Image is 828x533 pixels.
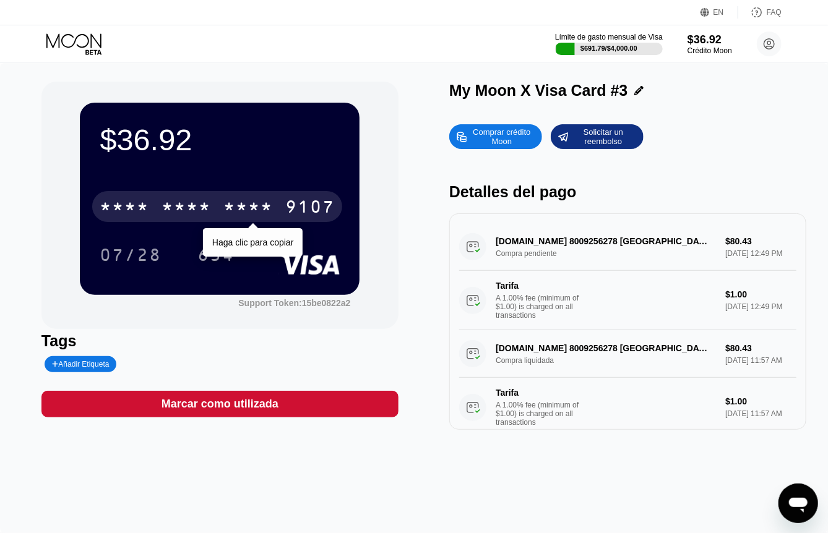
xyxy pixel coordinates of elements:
[41,391,399,417] div: Marcar como utilizada
[688,33,732,55] div: $36.92Crédito Moon
[580,45,637,52] div: $691.79 / $4,000.00
[162,397,278,411] div: Marcar como utilizada
[725,289,796,299] div: $1.00
[212,237,294,247] div: Haga clic para copiar
[459,378,796,437] div: TarifaA 1.00% fee (minimum of $1.00) is charged on all transactions$1.00[DATE] 11:57 AM
[52,360,110,369] div: Añadir Etiqueta
[555,33,663,55] div: Límite de gasto mensual de Visa$691.79/$4,000.00
[701,6,738,19] div: EN
[688,46,732,55] div: Crédito Moon
[45,356,117,372] div: Añadir Etiqueta
[725,409,796,418] div: [DATE] 11:57 AM
[496,388,582,398] div: Tarifa
[41,332,399,350] div: Tags
[90,239,171,270] div: 07/28
[738,6,782,19] div: FAQ
[285,198,335,218] div: 9107
[569,127,637,147] div: Solicitar un reembolso
[688,33,732,46] div: $36.92
[725,396,796,406] div: $1.00
[555,33,663,41] div: Límite de gasto mensual de Visa
[188,239,244,270] div: 634
[449,82,628,100] div: My Moon X Visa Card #3
[238,298,350,308] div: Support Token: 15be0822a2
[496,281,582,291] div: Tarifa
[238,298,350,308] div: Support Token:15be0822a2
[496,294,589,320] div: A 1.00% fee (minimum of $1.00) is charged on all transactions
[778,484,818,523] iframe: Botón para iniciar la ventana de mensajería, conversación en curso
[725,302,796,311] div: [DATE] 12:49 PM
[459,271,796,330] div: TarifaA 1.00% fee (minimum of $1.00) is charged on all transactions$1.00[DATE] 12:49 PM
[449,124,542,149] div: Comprar crédito Moon
[197,247,235,266] div: 634
[767,8,782,17] div: FAQ
[468,127,536,147] div: Comprar crédito Moon
[496,401,589,427] div: A 1.00% fee (minimum of $1.00) is charged on all transactions
[551,124,644,149] div: Solicitar un reembolso
[100,247,162,266] div: 07/28
[100,122,340,157] div: $36.92
[449,183,806,201] div: Detalles del pago
[714,8,724,17] div: EN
